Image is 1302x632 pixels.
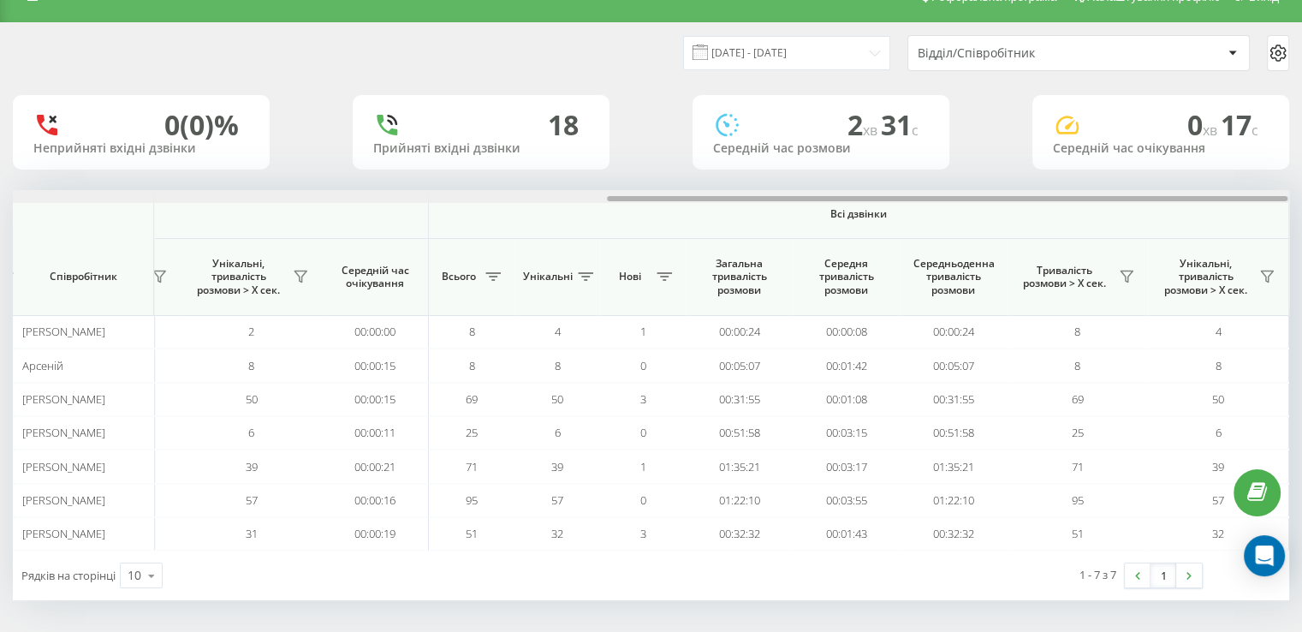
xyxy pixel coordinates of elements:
div: 18 [548,109,579,141]
span: c [912,121,919,140]
span: 8 [1074,324,1080,339]
div: Відділ/Співробітник [918,46,1122,61]
span: 6 [1216,425,1222,440]
td: 00:01:08 [793,383,900,416]
a: 1 [1150,563,1176,587]
span: 51 [466,526,478,541]
span: 69 [466,391,478,407]
div: Неприйняті вхідні дзвінки [33,141,249,156]
span: 32 [551,526,563,541]
td: 00:05:07 [900,349,1007,382]
span: c [1251,121,1258,140]
span: [PERSON_NAME] [22,459,105,474]
span: 50 [246,391,258,407]
span: 95 [466,492,478,508]
td: 00:03:55 [793,484,900,517]
span: 4 [555,324,561,339]
span: 51 [1072,526,1084,541]
span: 1 [640,459,646,474]
span: Рядків на сторінці [21,568,116,583]
span: 3 [640,526,646,541]
span: Середня тривалість розмови [806,257,887,297]
span: [PERSON_NAME] [22,492,105,508]
span: 0 [1187,106,1221,143]
td: 00:32:32 [686,517,793,551]
span: 57 [246,492,258,508]
span: 2 [248,324,254,339]
span: 8 [555,358,561,373]
span: 57 [1212,492,1224,508]
span: 50 [1212,391,1224,407]
td: 00:00:24 [900,315,1007,349]
span: 17 [1221,106,1258,143]
td: 00:00:19 [322,517,429,551]
td: 00:03:15 [793,416,900,450]
span: 69 [1072,391,1084,407]
div: Середній час очікування [1053,141,1269,156]
span: Унікальні, тривалість розмови > Х сек. [189,257,288,297]
span: 39 [551,459,563,474]
span: 25 [1072,425,1084,440]
span: 6 [555,425,561,440]
td: 00:01:42 [793,349,900,382]
td: 00:00:15 [322,349,429,382]
span: Тривалість розмови > Х сек. [1015,264,1114,290]
span: 71 [466,459,478,474]
span: 39 [246,459,258,474]
div: 1 - 7 з 7 [1079,566,1116,583]
span: 95 [1072,492,1084,508]
td: 00:00:11 [322,416,429,450]
td: 00:01:43 [793,517,900,551]
span: [PERSON_NAME] [22,425,105,440]
span: 25 [466,425,478,440]
span: 50 [551,391,563,407]
span: 8 [469,324,475,339]
td: 00:00:21 [322,450,429,483]
span: 1 [640,324,646,339]
span: Середній час очікування [335,264,415,290]
span: 3 [640,391,646,407]
span: 6 [248,425,254,440]
span: 4 [1216,324,1222,339]
span: хв [863,121,881,140]
span: 0 [640,358,646,373]
span: 8 [1074,358,1080,373]
span: Всього [437,270,480,283]
span: Унікальні [523,270,573,283]
td: 00:03:17 [793,450,900,483]
span: Середньоденна тривалість розмови [913,257,994,297]
span: хв [1203,121,1221,140]
span: 8 [1216,358,1222,373]
span: 8 [469,358,475,373]
span: [PERSON_NAME] [22,526,105,541]
td: 01:35:21 [686,450,793,483]
td: 00:00:24 [686,315,793,349]
span: [PERSON_NAME] [22,391,105,407]
span: Нові [609,270,651,283]
td: 01:35:21 [900,450,1007,483]
span: 71 [1072,459,1084,474]
td: 00:51:58 [900,416,1007,450]
td: 00:00:15 [322,383,429,416]
span: Арсеній [22,358,63,373]
span: 32 [1212,526,1224,541]
div: Середній час розмови [713,141,929,156]
td: 00:00:00 [322,315,429,349]
td: 00:31:55 [900,383,1007,416]
td: 00:31:55 [686,383,793,416]
td: 00:05:07 [686,349,793,382]
span: 0 [640,425,646,440]
td: 01:22:10 [686,484,793,517]
td: 00:32:32 [900,517,1007,551]
span: 31 [246,526,258,541]
span: Унікальні, тривалість розмови > Х сек. [1156,257,1254,297]
div: 10 [128,567,141,584]
span: 2 [847,106,881,143]
td: 00:51:58 [686,416,793,450]
span: 8 [248,358,254,373]
span: Співробітник [27,270,139,283]
span: Всі дзвінки [479,207,1238,221]
div: Прийняті вхідні дзвінки [373,141,589,156]
span: 31 [881,106,919,143]
td: 00:00:08 [793,315,900,349]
